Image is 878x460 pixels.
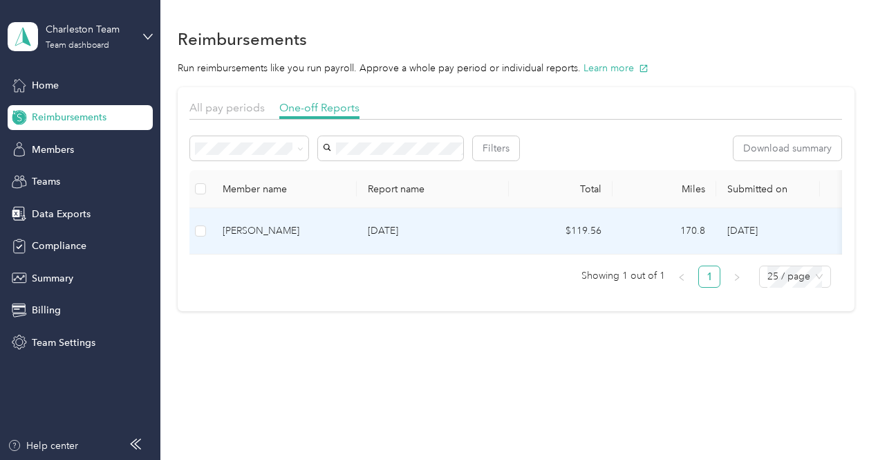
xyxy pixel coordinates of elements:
button: Filters [473,136,519,160]
th: Member name [212,170,357,208]
p: [DATE] [368,223,498,239]
span: Summary [32,271,73,286]
span: right [733,273,741,282]
span: Team Settings [32,335,95,350]
span: All pay periods [189,101,265,114]
span: Showing 1 out of 1 [581,266,665,286]
button: right [726,266,748,288]
button: left [671,266,693,288]
span: Billing [32,303,61,318]
th: Submitted on [716,170,820,208]
span: left [678,273,686,282]
li: Previous Page [671,266,693,288]
span: 25 / page [767,266,823,287]
div: Member name [223,183,346,195]
span: Home [32,78,59,93]
div: Charleston Team [46,22,132,37]
button: Download summary [734,136,841,160]
button: Help center [8,439,78,453]
div: Miles [624,183,705,195]
span: One-off Reports [279,101,359,114]
span: Reimbursements [32,110,106,125]
li: Next Page [726,266,748,288]
h1: Reimbursements [178,32,307,46]
li: 1 [698,266,720,288]
span: Compliance [32,239,86,253]
td: $119.56 [509,208,613,255]
button: Learn more [583,61,648,75]
td: 170.8 [613,208,716,255]
th: Report name [357,170,509,208]
p: Run reimbursements like you run payroll. Approve a whole pay period or individual reports. [178,61,854,75]
span: Teams [32,174,60,189]
div: Team dashboard [46,42,109,50]
span: [DATE] [727,225,758,237]
span: Members [32,142,74,157]
div: Total [520,183,601,195]
span: Data Exports [32,207,91,221]
div: Page Size [759,266,831,288]
a: 1 [699,266,720,287]
div: [PERSON_NAME] [223,223,346,239]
